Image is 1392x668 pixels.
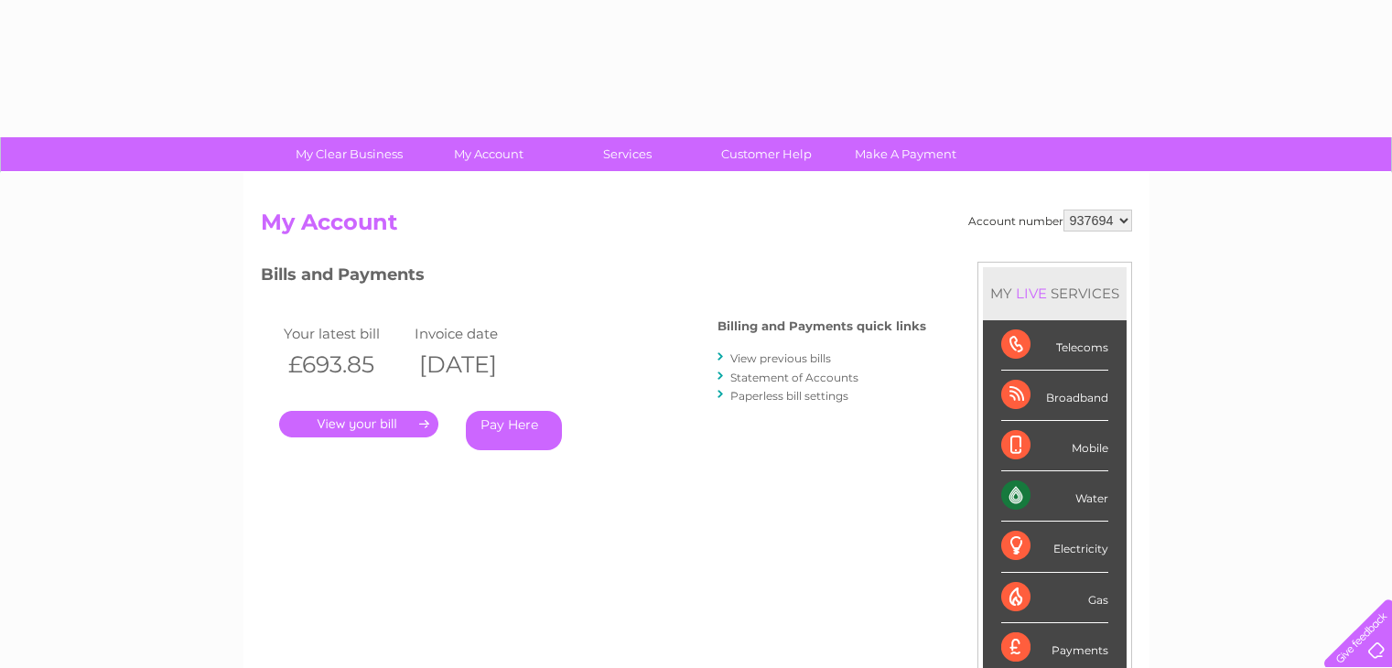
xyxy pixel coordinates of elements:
[730,351,831,365] a: View previous bills
[466,411,562,450] a: Pay Here
[1001,522,1108,572] div: Electricity
[552,137,703,171] a: Services
[1001,371,1108,421] div: Broadband
[1012,285,1051,302] div: LIVE
[968,210,1132,232] div: Account number
[691,137,842,171] a: Customer Help
[1001,471,1108,522] div: Water
[413,137,564,171] a: My Account
[410,346,542,383] th: [DATE]
[830,137,981,171] a: Make A Payment
[410,321,542,346] td: Invoice date
[1001,421,1108,471] div: Mobile
[983,267,1127,319] div: MY SERVICES
[279,346,411,383] th: £693.85
[274,137,425,171] a: My Clear Business
[730,371,858,384] a: Statement of Accounts
[279,321,411,346] td: Your latest bill
[261,210,1132,244] h2: My Account
[261,262,926,294] h3: Bills and Payments
[1001,573,1108,623] div: Gas
[718,319,926,333] h4: Billing and Payments quick links
[730,389,848,403] a: Paperless bill settings
[279,411,438,437] a: .
[1001,320,1108,371] div: Telecoms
